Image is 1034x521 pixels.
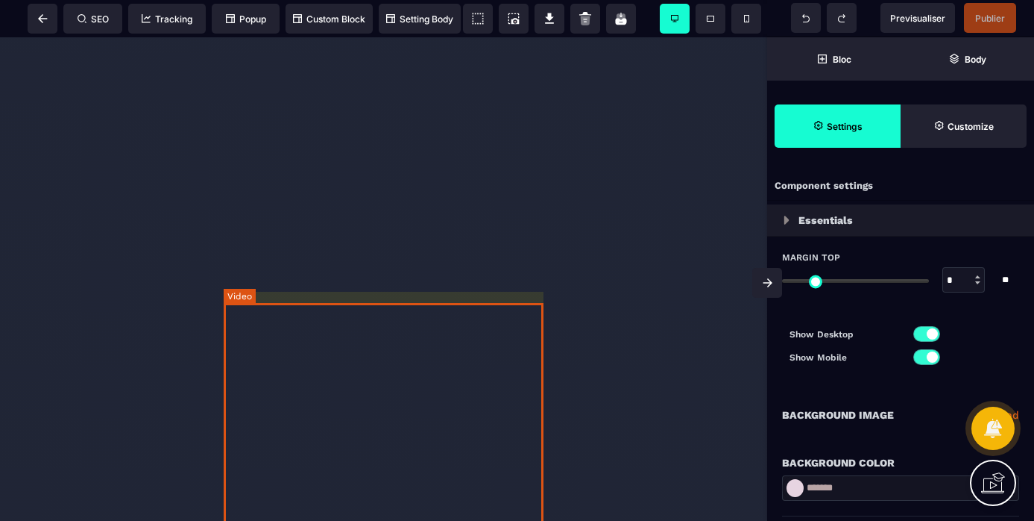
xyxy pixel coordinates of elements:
img: loading [784,216,789,225]
span: Settings [775,104,901,148]
span: Screenshot [499,4,529,34]
p: Show Mobile [789,350,901,365]
span: Publier [975,13,1005,24]
strong: Settings [827,121,863,132]
span: Open Blocks [767,37,901,81]
span: Preview [880,3,955,33]
span: Open Style Manager [901,104,1027,148]
span: Tracking [142,13,192,25]
p: Background Image [782,406,894,424]
span: Setting Body [386,13,453,25]
span: Open Layer Manager [901,37,1034,81]
div: Component settings [767,172,1034,201]
div: Background Color [782,454,1019,472]
strong: Customize [948,121,994,132]
span: Previsualiser [890,13,945,24]
p: Essentials [798,211,853,229]
span: Popup [226,13,266,25]
span: View components [463,4,493,34]
strong: Bloc [833,54,851,65]
span: Custom Block [293,13,365,25]
span: SEO [78,13,109,25]
p: Show Desktop [789,327,901,342]
span: Margin Top [782,252,840,263]
strong: Body [965,54,986,65]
